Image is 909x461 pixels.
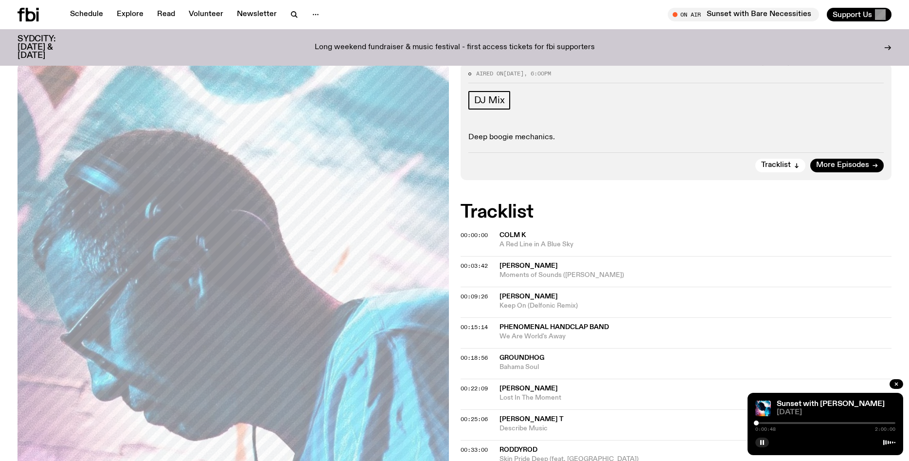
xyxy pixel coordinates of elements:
img: Simon Caldwell stands side on, looking downwards. He has headphones on. Behind him is a brightly ... [755,401,771,416]
p: Long weekend fundraiser & music festival - first access tickets for fbi supporters [315,43,595,52]
button: 00:22:09 [461,386,488,391]
span: [PERSON_NAME] [499,385,558,392]
span: 0:00:48 [755,427,776,432]
a: DJ Mix [468,91,511,110]
span: 2:00:00 [875,427,895,432]
span: Roddyrod [499,446,537,453]
span: More Episodes [816,162,869,169]
a: Volunteer [183,8,229,21]
button: 00:18:56 [461,355,488,361]
span: 00:09:26 [461,293,488,300]
span: 00:00:00 [461,231,488,239]
button: 00:09:26 [461,294,488,299]
a: Schedule [64,8,109,21]
span: , 6:00pm [524,70,551,77]
a: More Episodes [810,159,884,172]
a: Explore [111,8,149,21]
span: 00:25:06 [461,415,488,423]
span: Colm K [499,232,526,239]
span: Aired on [476,70,503,77]
span: 00:18:56 [461,354,488,362]
span: Keep On (Delfonic Remix) [499,301,892,311]
span: [DATE] [777,409,895,416]
span: 00:15:14 [461,323,488,331]
p: Deep boogie mechanics. [468,133,884,142]
button: 00:25:06 [461,417,488,422]
span: DJ Mix [474,95,505,106]
button: Support Us [827,8,891,21]
button: 00:03:42 [461,263,488,269]
span: [DATE] [503,70,524,77]
button: 00:15:14 [461,325,488,330]
span: Phenomenal Handclap band [499,324,609,331]
span: [PERSON_NAME] [499,293,558,300]
span: Groundhog [499,354,544,361]
button: 00:33:00 [461,447,488,453]
span: Support Us [833,10,872,19]
span: Bahama Soul [499,363,892,372]
span: We Are World's Away [499,332,892,341]
button: Tracklist [755,159,805,172]
span: Tracklist [761,162,791,169]
span: 00:22:09 [461,385,488,392]
span: A Red Line in A Blue Sky [499,240,892,249]
a: Sunset with [PERSON_NAME] [777,400,885,408]
button: On AirSunset with Bare Necessities [668,8,819,21]
span: Lost In The Moment [499,393,892,403]
span: [PERSON_NAME] T [499,416,564,423]
h2: Tracklist [461,203,892,221]
span: Moments of Sounds ([PERSON_NAME]) [499,271,892,280]
span: [PERSON_NAME] [499,262,558,269]
button: 00:00:00 [461,233,488,238]
h3: SYDCITY: [DATE] & [DATE] [18,35,80,60]
span: 00:33:00 [461,446,488,454]
a: Read [151,8,181,21]
span: 00:03:42 [461,262,488,270]
a: Newsletter [231,8,283,21]
span: Describe Music [499,424,892,433]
